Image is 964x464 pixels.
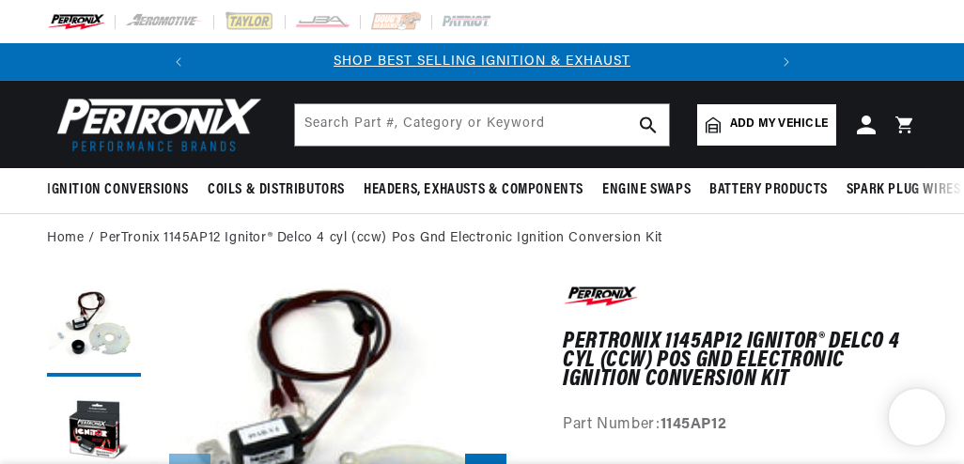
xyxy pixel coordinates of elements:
span: Engine Swaps [602,180,691,200]
a: Home [47,228,84,249]
a: PerTronix 1145AP12 Ignitor® Delco 4 cyl (ccw) Pos Gnd Electronic Ignition Conversion Kit [100,228,662,249]
span: Ignition Conversions [47,180,189,200]
img: Pertronix [47,92,263,157]
span: Battery Products [709,180,828,200]
summary: Headers, Exhausts & Components [354,168,593,212]
button: Load image 1 in gallery view [47,283,141,377]
summary: Engine Swaps [593,168,700,212]
summary: Battery Products [700,168,837,212]
span: Add my vehicle [730,116,828,133]
summary: Coils & Distributors [198,168,354,212]
button: search button [628,104,669,146]
div: Announcement [197,52,768,72]
div: 1 of 2 [197,52,768,72]
a: SHOP BEST SELLING IGNITION & EXHAUST [334,54,630,69]
button: Translation missing: en.sections.announcements.next_announcement [768,43,805,81]
nav: breadcrumbs [47,228,917,249]
span: Coils & Distributors [208,180,345,200]
input: Search Part #, Category or Keyword [295,104,669,146]
a: Add my vehicle [697,104,836,146]
button: Translation missing: en.sections.announcements.previous_announcement [160,43,197,81]
span: Spark Plug Wires [847,180,961,200]
summary: Ignition Conversions [47,168,198,212]
span: Headers, Exhausts & Components [364,180,583,200]
strong: 1145AP12 [661,417,727,432]
div: Part Number: [563,413,917,438]
h1: PerTronix 1145AP12 Ignitor® Delco 4 cyl (ccw) Pos Gnd Electronic Ignition Conversion Kit [563,333,917,390]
